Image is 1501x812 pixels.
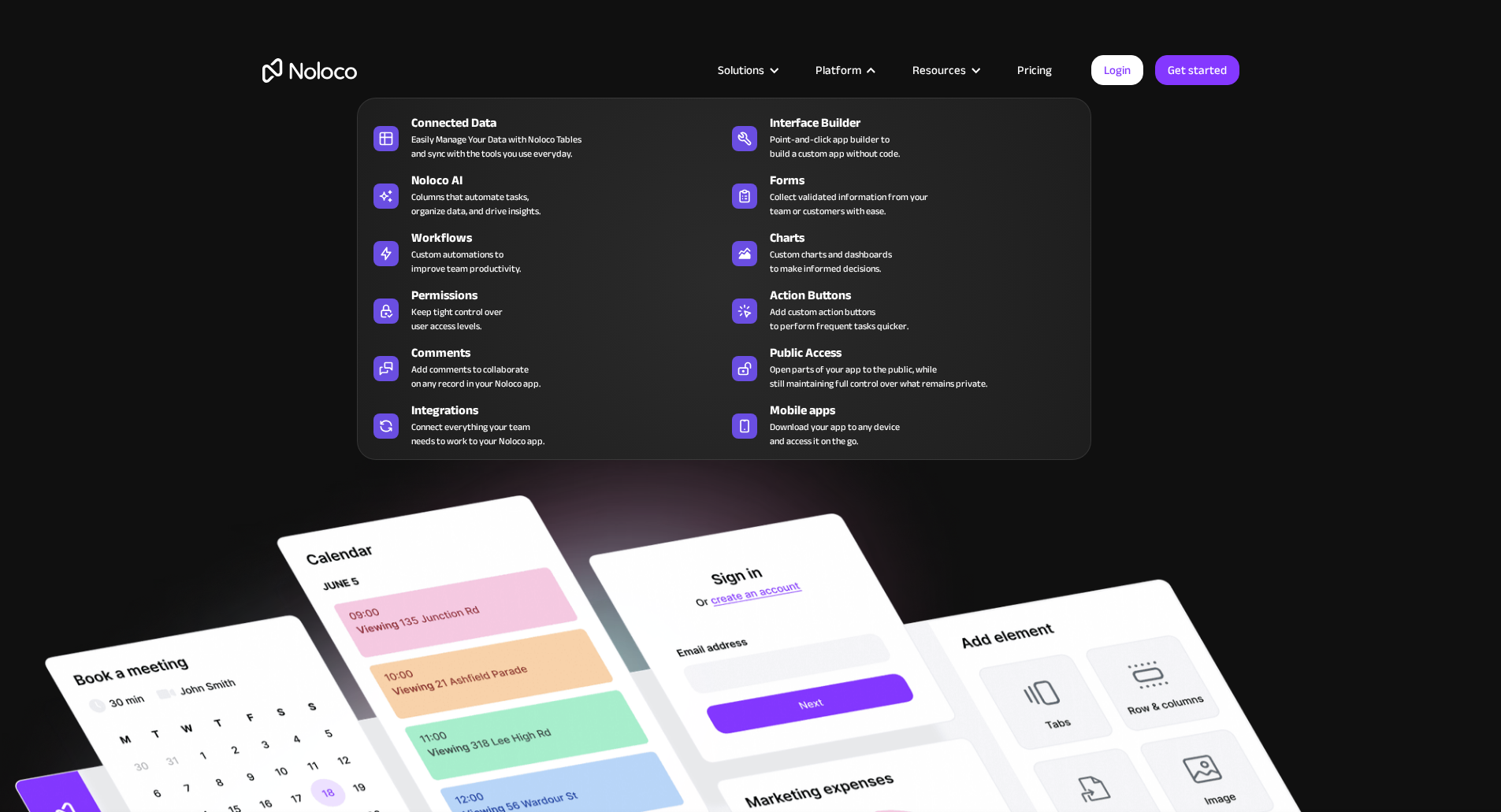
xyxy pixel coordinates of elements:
div: Comments [411,343,731,362]
div: Easily Manage Your Data with Noloco Tables and sync with the tools you use everyday. [411,132,581,161]
div: Resources [893,60,998,80]
div: Connect everything your team needs to work to your Noloco app. [411,420,544,448]
a: PermissionsKeep tight control overuser access levels. [366,283,724,336]
div: Workflows [411,228,731,247]
div: Columns that automate tasks, organize data, and drive insights. [411,190,541,218]
a: Interface BuilderPoint-and-click app builder tobuild a custom app without code. [724,110,1083,164]
a: ChartsCustom charts and dashboardsto make informed decisions. [724,225,1083,279]
div: Forms [770,171,1090,190]
div: Connected Data [411,113,731,132]
a: IntegrationsConnect everything your teamneeds to work to your Noloco app. [366,398,724,451]
div: Keep tight control over user access levels. [411,305,503,333]
div: Permissions [411,286,731,305]
a: home [262,58,357,83]
a: Connected DataEasily Manage Your Data with Noloco Tablesand sync with the tools you use everyday. [366,110,724,164]
a: WorkflowsCustom automations toimprove team productivity. [366,225,724,279]
div: Solutions [698,60,796,80]
a: Login [1091,55,1143,85]
div: Solutions [718,60,764,80]
div: Noloco AI [411,171,731,190]
nav: Platform [357,76,1091,460]
div: Mobile apps [770,401,1090,420]
div: Custom automations to improve team productivity. [411,247,521,276]
div: Add comments to collaborate on any record in your Noloco app. [411,362,541,391]
div: Interface Builder [770,113,1090,132]
div: Charts [770,228,1090,247]
div: Public Access [770,343,1090,362]
div: Point-and-click app builder to build a custom app without code. [770,132,900,161]
a: Action ButtonsAdd custom action buttonsto perform frequent tasks quicker. [724,283,1083,336]
a: Pricing [998,60,1072,80]
a: Mobile appsDownload your app to any deviceand access it on the go. [724,398,1083,451]
div: Add custom action buttons to perform frequent tasks quicker. [770,305,908,333]
div: Open parts of your app to the public, while still maintaining full control over what remains priv... [770,362,987,391]
div: Custom charts and dashboards to make informed decisions. [770,247,892,276]
div: Platform [816,60,861,80]
div: Action Buttons [770,286,1090,305]
h2: Business Apps for Teams [262,162,1239,288]
div: Collect validated information from your team or customers with ease. [770,190,928,218]
a: Get started [1155,55,1239,85]
div: Platform [796,60,893,80]
div: Resources [912,60,966,80]
div: Integrations [411,401,731,420]
a: CommentsAdd comments to collaborateon any record in your Noloco app. [366,340,724,394]
a: Noloco AIColumns that automate tasks,organize data, and drive insights. [366,168,724,221]
span: Download your app to any device and access it on the go. [770,420,900,448]
a: Public AccessOpen parts of your app to the public, whilestill maintaining full control over what ... [724,340,1083,394]
a: FormsCollect validated information from yourteam or customers with ease. [724,168,1083,221]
